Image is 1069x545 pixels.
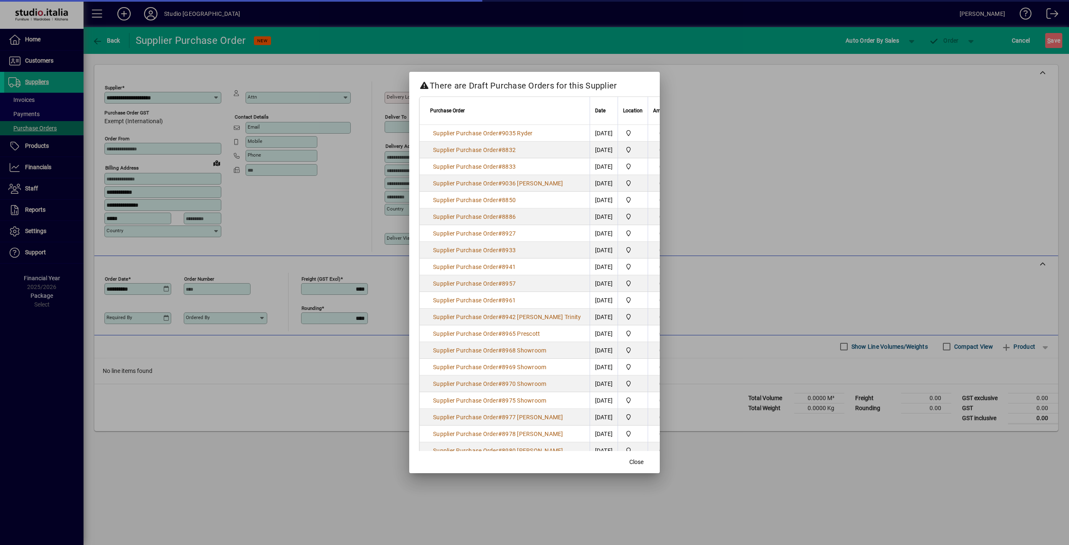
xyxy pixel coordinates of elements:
[590,208,618,225] td: [DATE]
[502,330,540,337] span: 8965 Prescott
[409,72,660,96] h2: There are Draft Purchase Orders for this Supplier
[433,213,498,220] span: Supplier Purchase Order
[648,442,682,459] td: 0.00
[648,292,682,309] td: 0.00
[498,314,502,320] span: #
[623,396,643,405] span: Nugent Street
[590,309,618,325] td: [DATE]
[430,262,519,271] a: Supplier Purchase Order#8941
[433,431,498,437] span: Supplier Purchase Order
[498,130,502,137] span: #
[623,162,643,171] span: Nugent Street
[648,242,682,259] td: 0.00
[623,229,643,238] span: Nugent Street
[623,455,650,470] button: Close
[498,147,502,153] span: #
[648,325,682,342] td: 0.00
[629,458,643,466] span: Close
[648,359,682,375] td: 0.00
[590,426,618,442] td: [DATE]
[498,397,502,404] span: #
[430,362,549,372] a: Supplier Purchase Order#8969 Showroom
[433,297,498,304] span: Supplier Purchase Order
[502,397,546,404] span: 8975 Showroom
[648,175,682,192] td: 0.00
[623,129,643,138] span: Nugent Street
[648,158,682,175] td: 0.00
[433,414,498,421] span: Supplier Purchase Order
[623,312,643,322] span: Nugent Street
[433,364,498,370] span: Supplier Purchase Order
[430,162,519,171] a: Supplier Purchase Order#8833
[502,447,563,454] span: 8980 [PERSON_NAME]
[433,230,498,237] span: Supplier Purchase Order
[430,106,465,115] span: Purchase Order
[430,212,519,221] a: Supplier Purchase Order#8886
[433,147,498,153] span: Supplier Purchase Order
[648,426,682,442] td: 0.00
[433,330,498,337] span: Supplier Purchase Order
[590,392,618,409] td: [DATE]
[623,246,643,255] span: Nugent Street
[433,347,498,354] span: Supplier Purchase Order
[430,145,519,155] a: Supplier Purchase Order#8832
[433,264,498,270] span: Supplier Purchase Order
[648,309,682,325] td: 0.00
[590,375,618,392] td: [DATE]
[502,414,563,421] span: 8977 [PERSON_NAME]
[648,275,682,292] td: 0.00
[502,297,516,304] span: 8961
[498,330,502,337] span: #
[623,362,643,372] span: Nugent Street
[498,297,502,304] span: #
[498,197,502,203] span: #
[498,213,502,220] span: #
[590,342,618,359] td: [DATE]
[430,396,549,405] a: Supplier Purchase Order#8975 Showroom
[498,347,502,354] span: #
[430,446,566,455] a: Supplier Purchase Order#8980 [PERSON_NAME]
[498,431,502,437] span: #
[648,208,682,225] td: 0.00
[648,375,682,392] td: 0.00
[590,175,618,192] td: [DATE]
[498,163,502,170] span: #
[590,409,618,426] td: [DATE]
[430,279,519,288] a: Supplier Purchase Order#8957
[623,446,643,455] span: Nugent Street
[648,125,682,142] td: 0.00
[430,429,566,439] a: Supplier Purchase Order#8978 [PERSON_NAME]
[502,147,516,153] span: 8832
[590,275,618,292] td: [DATE]
[430,179,566,188] a: Supplier Purchase Order#9036 [PERSON_NAME]
[590,242,618,259] td: [DATE]
[623,195,643,205] span: Nugent Street
[623,106,643,115] span: Location
[430,413,566,422] a: Supplier Purchase Order#8977 [PERSON_NAME]
[498,280,502,287] span: #
[430,329,543,338] a: Supplier Purchase Order#8965 Prescott
[648,342,682,359] td: 0.00
[502,247,516,253] span: 8933
[648,142,682,158] td: 0.00
[433,314,498,320] span: Supplier Purchase Order
[623,329,643,338] span: Nugent Street
[433,180,498,187] span: Supplier Purchase Order
[433,380,498,387] span: Supplier Purchase Order
[430,379,549,388] a: Supplier Purchase Order#8970 Showroom
[502,163,516,170] span: 8833
[502,180,563,187] span: 9036 [PERSON_NAME]
[433,247,498,253] span: Supplier Purchase Order
[502,280,516,287] span: 8957
[590,142,618,158] td: [DATE]
[595,106,605,115] span: Date
[430,229,519,238] a: Supplier Purchase Order#8927
[648,225,682,242] td: 0.00
[590,442,618,459] td: [DATE]
[433,447,498,454] span: Supplier Purchase Order
[590,125,618,142] td: [DATE]
[623,212,643,221] span: Nugent Street
[623,145,643,155] span: Nugent Street
[498,230,502,237] span: #
[623,413,643,422] span: Nugent Street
